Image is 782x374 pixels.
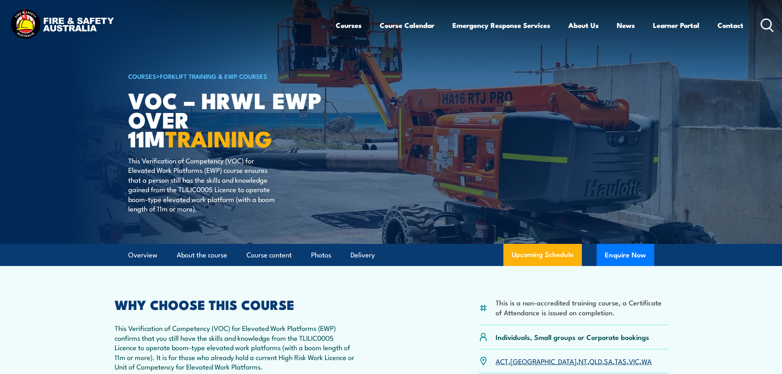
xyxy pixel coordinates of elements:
a: [GEOGRAPHIC_DATA] [510,356,577,366]
a: WA [641,356,652,366]
a: About Us [568,14,599,36]
h2: WHY CHOOSE THIS COURSE [115,298,355,310]
h6: > [128,71,331,81]
a: Upcoming Schedule [503,244,582,266]
p: This Verification of Competency (VOC) for Elevated Work Platforms (EWP) course ensures that a per... [128,156,278,213]
a: ACT [496,356,508,366]
a: TAS [615,356,627,366]
p: , , , , , , , [496,356,652,366]
li: This is a non-accredited training course, a Certificate of Attendance is issued on completion. [496,298,668,317]
a: SA [604,356,613,366]
a: Learner Portal [653,14,699,36]
a: Courses [336,14,362,36]
button: Enquire Now [597,244,654,266]
h1: VOC – HRWL EWP over 11m [128,90,331,148]
a: Forklift Training & EWP Courses [160,71,267,80]
a: News [617,14,635,36]
a: Contact [717,14,743,36]
p: Individuals, Small groups or Corporate bookings [496,332,649,342]
a: Emergency Response Services [452,14,550,36]
a: About the course [177,244,227,266]
a: QLD [589,356,602,366]
a: NT [579,356,587,366]
a: Overview [128,244,157,266]
a: Course Calendar [380,14,434,36]
a: Delivery [351,244,375,266]
strong: TRAINING [165,121,272,155]
p: This Verification of Competency (VOC) for Elevated Work Platforms (EWP) confirms that you still h... [115,323,355,371]
a: COURSES [128,71,156,80]
a: Photos [311,244,331,266]
a: Course content [247,244,292,266]
a: VIC [629,356,639,366]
